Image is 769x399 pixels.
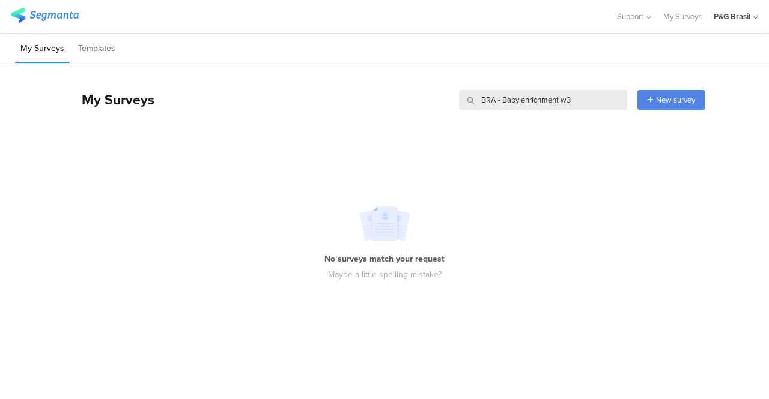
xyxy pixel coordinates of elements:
div: No surveys match your request [324,241,445,265]
span: New survey [656,94,695,106]
div: P&G Brasil [714,11,750,22]
img: no_search_results.svg [359,206,410,241]
div: My Surveys [70,89,154,110]
li: Templates [73,35,121,63]
img: segmanta logo [11,8,79,23]
span: Support [617,11,643,22]
input: Survey Name, Creator... [459,90,627,110]
div: Maybe a little spelling mistake? [328,265,442,281]
li: My Surveys [15,35,70,63]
